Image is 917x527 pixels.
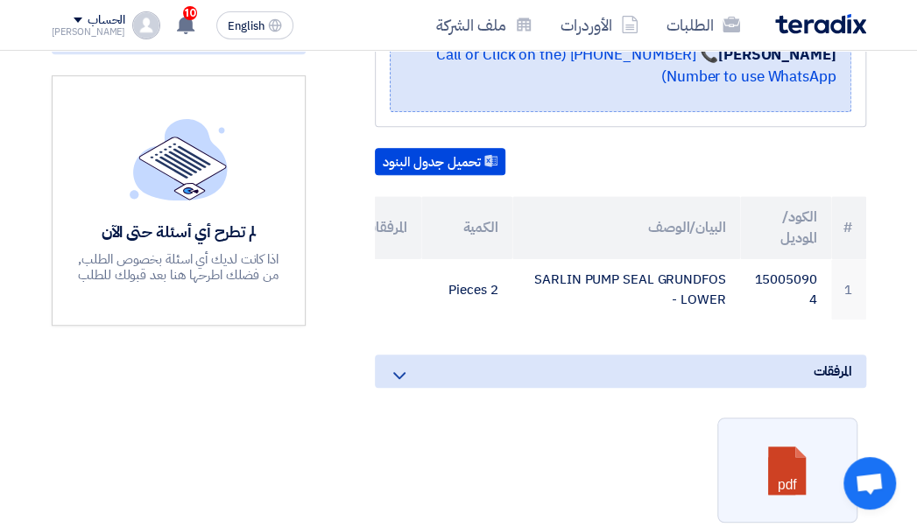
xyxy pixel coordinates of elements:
[216,11,293,39] button: English
[775,14,866,34] img: Teradix logo
[183,6,197,20] span: 10
[421,259,512,320] td: 2 Pieces
[422,4,547,46] a: ملف الشركة
[831,259,866,320] td: 1
[375,148,505,176] button: تحميل جدول البنود
[652,4,754,46] a: الطلبات
[88,13,125,28] div: الحساب
[831,196,866,259] th: #
[130,118,228,200] img: empty_state_list.svg
[132,11,160,39] img: profile_test.png
[77,251,280,283] div: اذا كانت لديك أي اسئلة بخصوص الطلب, من فضلك اطرحها هنا بعد قبولك للطلب
[77,221,280,242] div: لم تطرح أي أسئلة حتى الآن
[740,196,831,259] th: الكود/الموديل
[718,44,836,66] strong: [PERSON_NAME]
[512,196,740,259] th: البيان/الوصف
[547,4,652,46] a: الأوردرات
[52,27,126,37] div: [PERSON_NAME]
[843,457,896,509] a: دردشة مفتوحة
[421,196,512,259] th: الكمية
[436,44,836,88] a: 📞 [PHONE_NUMBER] (Call or Click on the Number to use WhatsApp)
[228,20,265,32] span: English
[330,196,421,259] th: المرفقات
[813,362,851,381] span: المرفقات
[512,259,740,320] td: SARLIN PUMP SEAL GRUNDFOS - LOWER
[740,259,831,320] td: 150050904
